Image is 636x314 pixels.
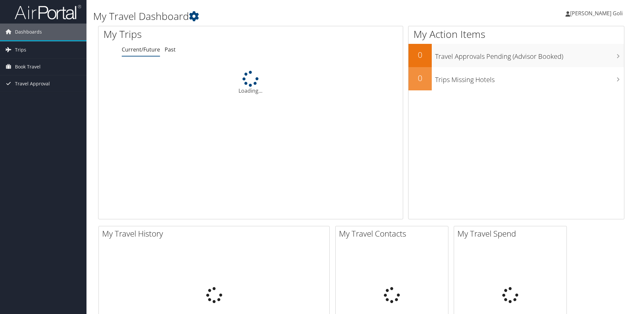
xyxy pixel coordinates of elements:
[98,71,403,95] div: Loading...
[408,27,624,41] h1: My Action Items
[122,46,160,53] a: Current/Future
[15,4,81,20] img: airportal-logo.png
[339,228,448,239] h2: My Travel Contacts
[102,228,329,239] h2: My Travel History
[165,46,176,53] a: Past
[15,42,26,58] span: Trips
[570,10,623,17] span: [PERSON_NAME] Goli
[93,9,451,23] h1: My Travel Dashboard
[15,58,41,75] span: Book Travel
[15,24,42,40] span: Dashboards
[103,27,271,41] h1: My Trips
[408,49,432,60] h2: 0
[408,44,624,67] a: 0Travel Approvals Pending (Advisor Booked)
[408,67,624,90] a: 0Trips Missing Hotels
[435,49,624,61] h3: Travel Approvals Pending (Advisor Booked)
[408,72,432,84] h2: 0
[457,228,566,239] h2: My Travel Spend
[565,3,629,23] a: [PERSON_NAME] Goli
[15,75,50,92] span: Travel Approval
[435,72,624,84] h3: Trips Missing Hotels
